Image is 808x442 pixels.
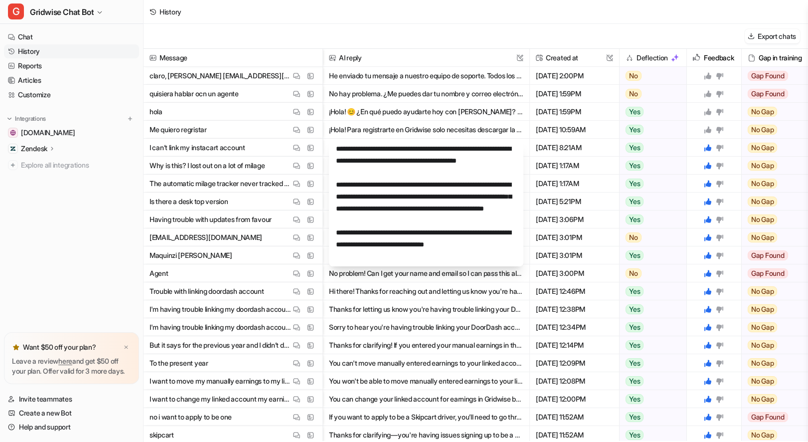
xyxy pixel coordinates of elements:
[12,356,131,376] p: Leave a review and get $50 off your plan. Offer valid for 3 more days.
[150,354,208,372] p: To the present year
[748,250,788,260] span: Gap Found
[4,73,139,87] a: Articles
[748,394,778,404] span: No Gap
[620,390,681,408] button: Yes
[620,157,681,175] button: Yes
[704,49,734,67] h2: Feedback
[534,211,615,228] span: [DATE] 3:06PM
[626,143,644,153] span: Yes
[748,179,778,189] span: No Gap
[150,282,264,300] p: Trouble with linking doordash account
[23,342,96,352] p: Want $50 off your plan?
[150,67,291,85] p: claro, [PERSON_NAME] [EMAIL_ADDRESS][DOMAIN_NAME]
[626,358,644,368] span: Yes
[620,85,681,103] button: No
[748,430,778,440] span: No Gap
[4,30,139,44] a: Chat
[12,343,20,351] img: star
[620,372,681,390] button: Yes
[626,107,644,117] span: Yes
[329,390,523,408] button: You can change your linked account for earnings in Gridwise by following these steps: - Tap your ...
[4,420,139,434] a: Help and support
[150,390,291,408] p: I want to change my linked account my earnings
[4,126,139,140] a: gridwise.io[DOMAIN_NAME]
[534,157,615,175] span: [DATE] 1:17AM
[150,103,162,121] p: hola
[626,412,644,422] span: Yes
[329,139,523,157] button: Thanks for letting us know you’re having trouble linking your Instacart account. Instacart only a...
[150,246,232,264] p: Maquinzi [PERSON_NAME]
[620,354,681,372] button: Yes
[534,85,615,103] span: [DATE] 1:59PM
[329,372,523,390] button: You won't be able to move manually entered earnings to your linked account in Gridwise. When you ...
[626,197,644,207] span: Yes
[534,336,615,354] span: [DATE] 12:14PM
[620,103,681,121] button: Yes
[123,344,129,351] img: x
[150,211,272,228] p: Having trouble with updates from favour
[748,322,778,332] span: No Gap
[626,215,644,224] span: Yes
[4,59,139,73] a: Reports
[534,193,615,211] span: [DATE] 5:21PM
[637,49,668,67] h2: Deflection
[534,408,615,426] span: [DATE] 11:52AM
[21,128,75,138] span: [DOMAIN_NAME]
[329,336,523,354] button: Thanks for clarifying! If you entered your manual earnings in the present year, but they're not s...
[4,406,139,420] a: Create a new Bot
[10,146,16,152] img: Zendesk
[58,357,72,365] a: here
[329,264,523,282] button: No problem! Can I get your name and email so I can pass this along to our support team?
[160,6,181,17] div: History
[30,5,94,19] span: Gridwise Chat Bot
[150,408,232,426] p: no i want to apply to be one
[620,336,681,354] button: Yes
[534,390,615,408] span: [DATE] 12:00PM
[148,49,319,67] span: Message
[626,430,644,440] span: Yes
[329,300,523,318] button: Thanks for letting us know you're having trouble linking your DoorDash account. We're aware of so...
[534,139,615,157] span: [DATE] 8:21AM
[534,121,615,139] span: [DATE] 10:59AM
[534,228,615,246] span: [DATE] 3:01PM
[626,304,644,314] span: Yes
[626,322,644,332] span: Yes
[150,157,265,175] p: Why is this? I lost out on a lot of milage
[534,264,615,282] span: [DATE] 3:00PM
[21,157,135,173] span: Explore all integrations
[620,121,681,139] button: Yes
[620,228,681,246] button: No
[620,139,681,157] button: Yes
[534,103,615,121] span: [DATE] 1:59PM
[748,89,788,99] span: Gap Found
[748,107,778,117] span: No Gap
[329,121,523,139] button: ¡Hola! Para registrarte en Gridwise solo necesitas descargar la app y crear tu cuenta siguiendo l...
[620,408,681,426] button: Yes
[534,282,615,300] span: [DATE] 12:46PM
[150,264,168,282] p: Agent
[626,250,644,260] span: Yes
[620,282,681,300] button: Yes
[329,318,523,336] button: Sorry to hear you're having trouble linking your DoorDash account! This is a known issue and we'r...
[748,232,778,242] span: No Gap
[748,268,788,278] span: Gap Found
[626,71,642,81] span: No
[150,300,291,318] p: I'm having trouble linking my doordash account
[620,67,681,85] button: No
[150,372,291,390] p: I want to move my manually earnings to my linked account
[748,215,778,224] span: No Gap
[534,372,615,390] span: [DATE] 12:08PM
[620,211,681,228] button: Yes
[748,161,778,171] span: No Gap
[534,300,615,318] span: [DATE] 12:38PM
[150,175,291,193] p: The automatic milage tracker never tracked my shift from 3:30 PM to about 10 PM
[748,304,778,314] span: No Gap
[10,130,16,136] img: gridwise.io
[748,286,778,296] span: No Gap
[620,300,681,318] button: Yes
[329,282,523,300] button: Hi there! Thanks for reaching out and letting us know you're having trouble linking your DoorDash...
[329,103,523,121] button: ¡Hola! 😊 ¿En qué puedo ayudarte hoy con [PERSON_NAME]? Si tienes alguna pregunta o necesitas ayud...
[626,286,644,296] span: Yes
[534,354,615,372] span: [DATE] 12:09PM
[4,392,139,406] a: Invite teammates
